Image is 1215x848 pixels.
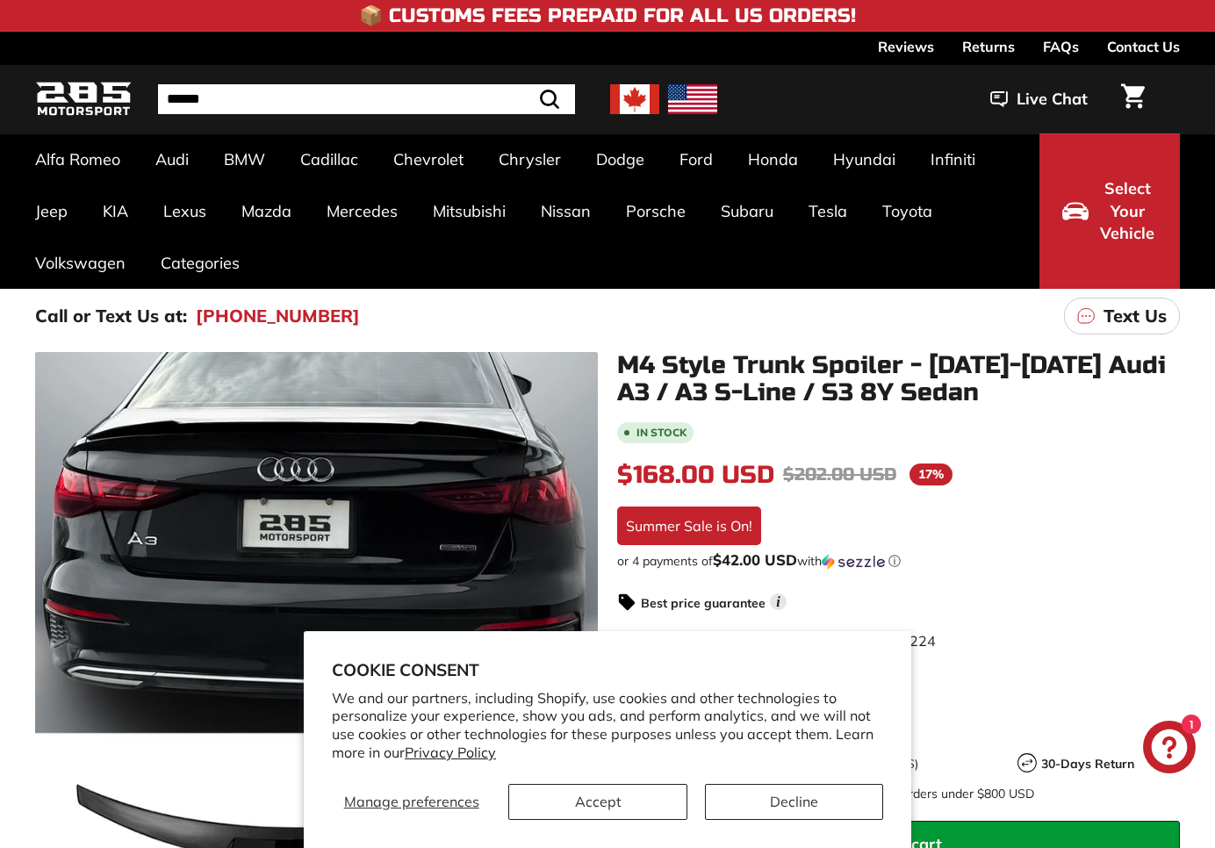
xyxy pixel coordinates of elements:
a: Cart [1111,69,1155,129]
button: Accept [508,784,687,820]
a: Jeep [18,185,85,237]
a: Toyota [865,185,950,237]
a: Lexus [146,185,224,237]
span: Manage preferences [344,793,479,810]
span: 17% [909,464,953,485]
b: In stock [636,428,687,438]
a: Subaru [703,185,791,237]
a: Infiniti [913,133,993,185]
span: Live Chat [1017,88,1088,111]
img: Sezzle [822,554,885,570]
span: $168.00 USD [617,460,774,490]
a: FAQs [1043,32,1079,61]
p: We and our partners, including Shopify, use cookies and other technologies to personalize your ex... [332,689,883,762]
a: Reviews [878,32,934,61]
a: Categories [143,237,257,289]
a: Chrysler [481,133,579,185]
h1: M4 Style Trunk Spoiler - [DATE]-[DATE] Audi A3 / A3 S-Line / S3 8Y Sedan [617,352,1180,406]
a: Nissan [523,185,608,237]
a: Honda [730,133,816,185]
a: Dodge [579,133,662,185]
a: Mazda [224,185,309,237]
a: Mercedes [309,185,415,237]
div: Summer Sale is On! [617,507,761,545]
strong: Best price guarantee [641,595,766,611]
a: Alfa Romeo [18,133,138,185]
a: Contact Us [1107,32,1180,61]
img: Logo_285_Motorsport_areodynamics_components [35,79,132,120]
a: Ford [662,133,730,185]
span: Select Your Vehicle [1097,177,1157,245]
input: Search [158,84,575,114]
a: [PHONE_NUMBER] [196,303,360,329]
a: Audi [138,133,206,185]
h2: Cookie consent [332,659,883,680]
h4: 📦 Customs Fees Prepaid for All US Orders! [359,5,856,26]
span: $202.00 USD [783,464,896,485]
p: Call or Text Us at: [35,303,187,329]
a: Mitsubishi [415,185,523,237]
p: Text Us [1104,303,1167,329]
a: Chevrolet [376,133,481,185]
a: KIA [85,185,146,237]
a: Privacy Policy [405,744,496,761]
inbox-online-store-chat: Shopify online store chat [1138,721,1201,778]
a: Cadillac [283,133,376,185]
button: Decline [705,784,883,820]
a: BMW [206,133,283,185]
a: Volkswagen [18,237,143,289]
span: i [770,593,787,610]
a: Porsche [608,185,703,237]
div: or 4 payments of with [617,552,1180,570]
a: Hyundai [816,133,913,185]
button: Manage preferences [332,784,491,820]
button: Live Chat [967,77,1111,121]
a: Text Us [1064,298,1180,334]
div: or 4 payments of$42.00 USDwithSezzle Click to learn more about Sezzle [617,552,1180,570]
button: Select Your Vehicle [1039,133,1180,289]
strong: 30-Days Return [1041,756,1134,772]
a: Tesla [791,185,865,237]
span: $42.00 USD [713,550,797,569]
a: Returns [962,32,1015,61]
